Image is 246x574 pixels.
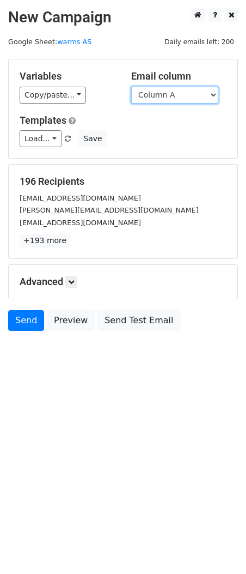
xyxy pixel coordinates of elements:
[8,8,238,27] h2: New Campaign
[47,310,95,331] a: Preview
[20,234,70,247] a: +193 more
[20,219,141,227] small: [EMAIL_ADDRESS][DOMAIN_NAME]
[20,206,199,214] small: [PERSON_NAME][EMAIL_ADDRESS][DOMAIN_NAME]
[20,70,115,82] h5: Variables
[8,310,44,331] a: Send
[20,276,226,288] h5: Advanced
[97,310,180,331] a: Send Test Email
[78,130,107,147] button: Save
[20,130,61,147] a: Load...
[8,38,91,46] small: Google Sheet:
[161,38,238,46] a: Daily emails left: 200
[20,114,66,126] a: Templates
[161,36,238,48] span: Daily emails left: 200
[192,522,246,574] iframe: Chat Widget
[131,70,226,82] h5: Email column
[20,176,226,188] h5: 196 Recipients
[20,87,86,104] a: Copy/paste...
[57,38,91,46] a: warms AS
[20,194,141,202] small: [EMAIL_ADDRESS][DOMAIN_NAME]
